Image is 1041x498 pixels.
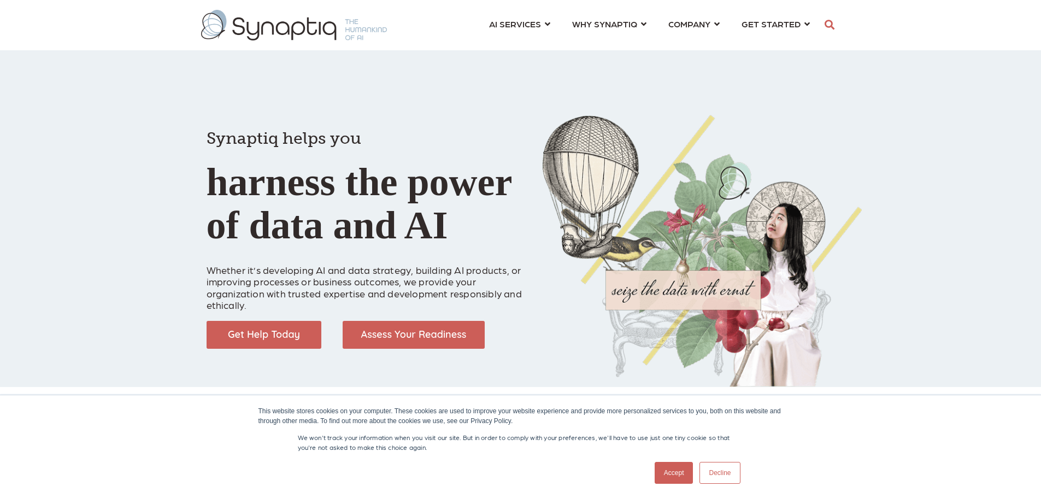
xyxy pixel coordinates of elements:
[543,115,862,387] img: Collage of girl, balloon, bird, and butterfly, with seize the data with ernst text
[668,14,720,34] a: COMPANY
[489,14,550,34] a: AI SERVICES
[207,128,361,148] span: Synaptiq helps you
[298,432,744,452] p: We won't track your information when you visit our site. But in order to comply with your prefere...
[201,10,387,40] img: synaptiq logo-1
[258,406,783,426] div: This website stores cookies on your computer. These cookies are used to improve your website expe...
[343,321,485,349] img: Assess Your Readiness
[207,109,526,247] h1: harness the power of data and AI
[742,16,801,31] span: GET STARTED
[572,14,646,34] a: WHY SYNAPTIQ
[207,252,526,311] p: Whether it’s developing AI and data strategy, building AI products, or improving processes or bus...
[742,14,810,34] a: GET STARTED
[699,462,740,484] a: Decline
[655,462,693,484] a: Accept
[572,16,637,31] span: WHY SYNAPTIQ
[668,16,710,31] span: COMPANY
[489,16,541,31] span: AI SERVICES
[207,321,321,349] img: Get Help Today
[478,5,821,45] nav: menu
